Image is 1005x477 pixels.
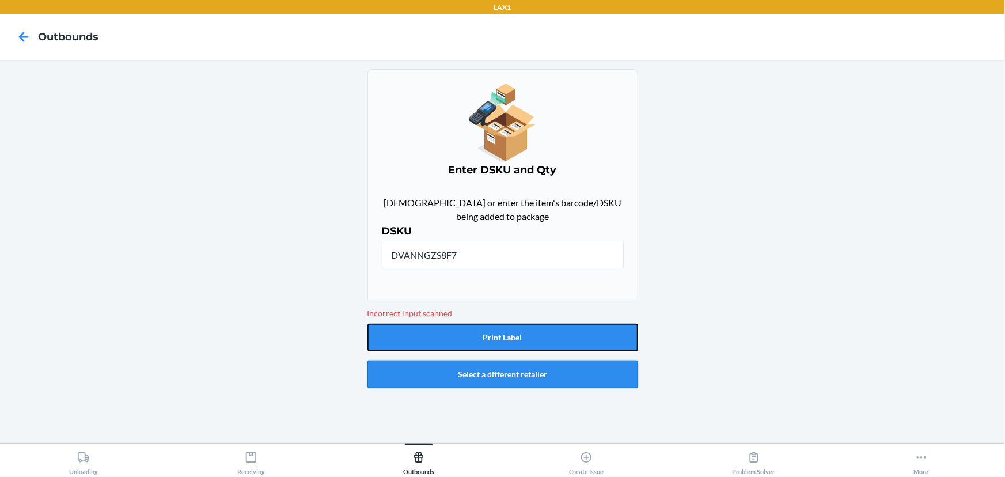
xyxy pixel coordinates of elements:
p: LAX1 [494,2,511,13]
button: More [837,444,1005,475]
button: Print Label [367,324,638,351]
div: Unloading [69,446,98,475]
button: Select a different retailer [367,361,638,388]
button: Create Issue [503,444,670,475]
div: Outbounds [403,446,434,475]
h4: Enter DSKU and Qty [382,162,624,177]
h4: Outbounds [38,29,98,44]
button: Problem Solver [670,444,837,475]
p: [DEMOGRAPHIC_DATA] or enter the item's barcode/DSKU being added to package [382,196,624,224]
div: More [914,446,929,475]
input: Scan item barcode [382,241,624,268]
div: Create Issue [569,446,604,475]
p: Incorrect input scanned [367,307,638,319]
h4: DSKU [382,224,624,238]
button: Receiving [168,444,335,475]
div: Receiving [237,446,265,475]
button: Outbounds [335,444,503,475]
div: Problem Solver [733,446,775,475]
